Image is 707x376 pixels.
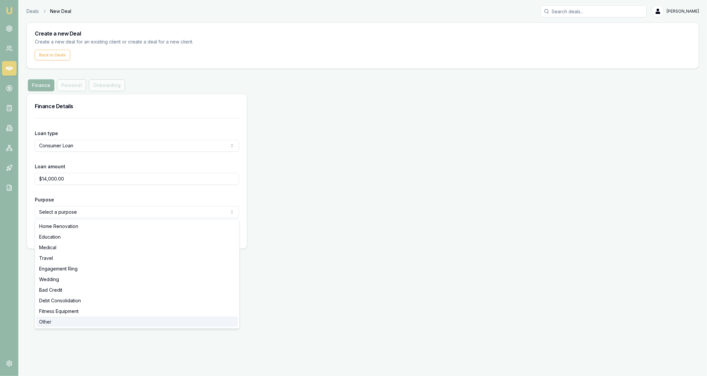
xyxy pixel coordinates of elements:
span: Home Renovation [39,223,78,230]
span: Education [39,234,61,240]
span: Engagement Ring [39,265,78,272]
span: Medical [39,244,56,251]
span: Fitness Equipment [39,308,79,315]
span: Other [39,319,51,325]
span: Bad Credit [39,287,62,293]
span: Travel [39,255,53,262]
span: Debt Consolidation [39,297,81,304]
span: Wedding [39,276,59,283]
